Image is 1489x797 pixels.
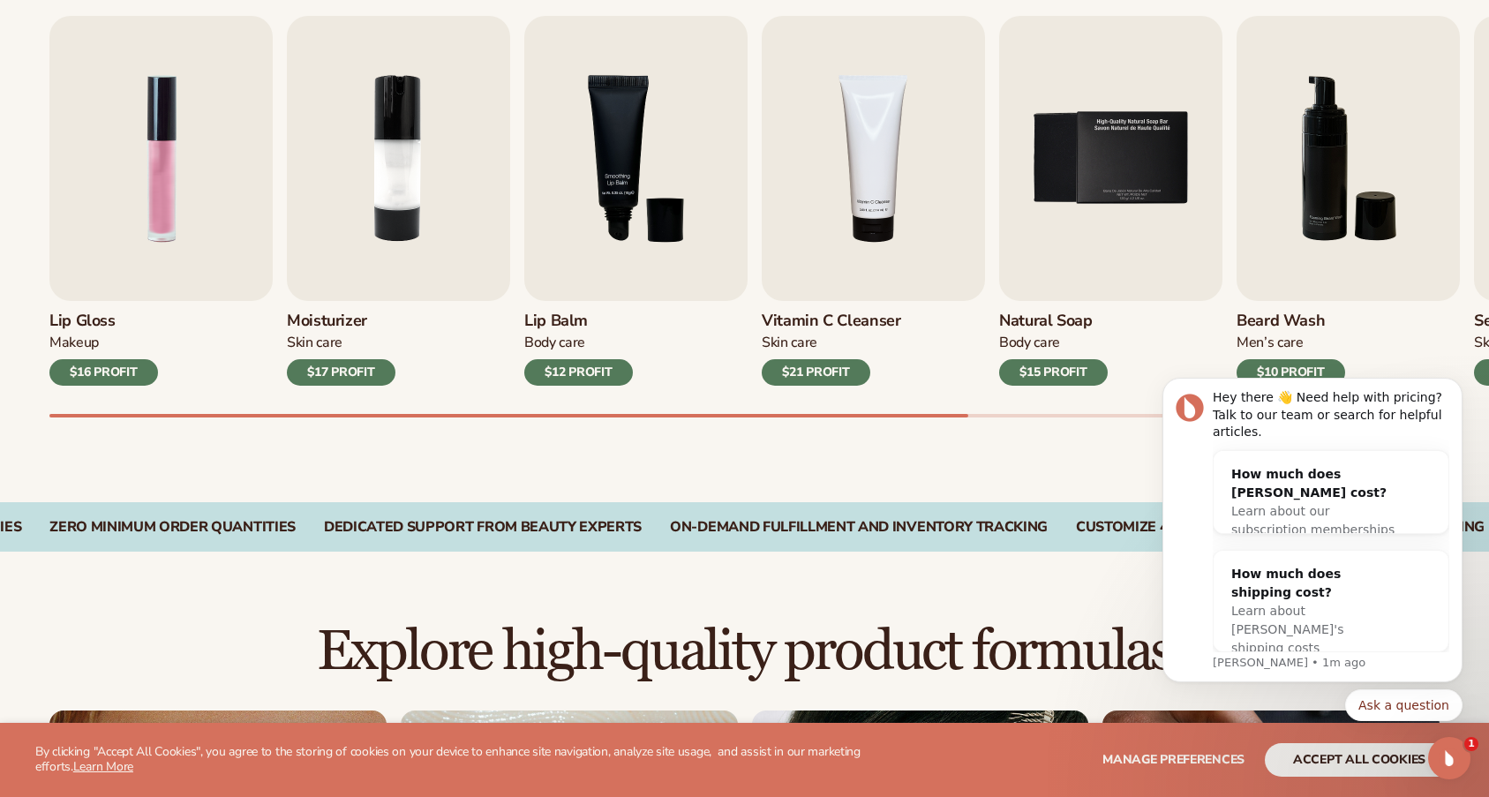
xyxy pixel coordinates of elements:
[524,312,633,331] h3: Lip Balm
[762,334,901,352] div: Skin Care
[1136,337,1489,749] iframe: Intercom notifications message
[324,519,642,536] div: Dedicated Support From Beauty Experts
[287,312,395,331] h3: Moisturizer
[999,16,1222,386] a: 5 / 9
[287,334,395,352] div: Skin Care
[1102,743,1245,777] button: Manage preferences
[762,312,901,331] h3: Vitamin C Cleanser
[73,758,133,775] a: Learn More
[287,16,510,386] a: 2 / 9
[1428,737,1470,779] iframe: Intercom live chat
[1076,519,1275,536] div: CUSTOMIZE 450+ PRODUCTS
[1237,16,1460,386] a: 6 / 9
[762,359,870,386] div: $21 PROFIT
[35,745,871,775] p: By clicking "Accept All Cookies", you agree to the storing of cookies on your device to enhance s...
[999,312,1108,331] h3: Natural Soap
[1237,334,1345,352] div: Men’s Care
[1464,737,1478,751] span: 1
[999,359,1108,386] div: $15 PROFIT
[1102,751,1245,768] span: Manage preferences
[49,334,158,352] div: Makeup
[49,312,158,331] h3: Lip Gloss
[1237,312,1345,331] h3: Beard Wash
[762,16,985,386] a: 4 / 9
[1265,743,1454,777] button: accept all cookies
[49,519,296,536] div: Zero Minimum Order QuantitieS
[49,622,1440,681] h2: Explore high-quality product formulas
[49,359,158,386] div: $16 PROFIT
[999,334,1108,352] div: Body Care
[287,359,395,386] div: $17 PROFIT
[524,334,633,352] div: Body Care
[49,16,273,386] a: 1 / 9
[524,16,748,386] a: 3 / 9
[670,519,1048,536] div: On-Demand Fulfillment and Inventory Tracking
[524,359,633,386] div: $12 PROFIT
